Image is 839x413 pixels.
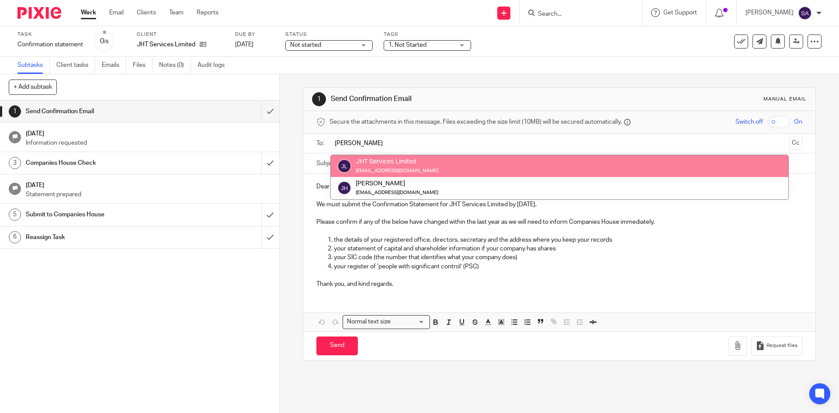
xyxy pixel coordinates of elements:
[26,231,177,244] h1: Reassign Task
[26,179,270,190] h1: [DATE]
[356,190,438,195] small: [EMAIL_ADDRESS][DOMAIN_NAME]
[334,236,802,244] p: the details of your registered office, directors, secretary and the address where you keep your r...
[794,118,802,126] span: On
[356,168,438,173] small: [EMAIL_ADDRESS][DOMAIN_NAME]
[9,231,21,243] div: 6
[104,39,109,44] small: /6
[735,118,763,126] span: Switch off
[663,10,697,16] span: Get Support
[343,315,430,329] div: Search for option
[316,218,802,226] p: Please confirm if any of the below have changed within the last year as we will need to inform Co...
[290,42,321,48] span: Not started
[312,92,326,106] div: 1
[56,57,95,74] a: Client tasks
[393,317,425,326] input: Search for option
[334,253,802,262] p: your SIC code (the number that identifies what your company does)
[337,181,351,195] img: svg%3E
[26,127,270,138] h1: [DATE]
[334,262,802,280] p: your register of ‘people with significant control’ (PSC)
[331,94,578,104] h1: Send Confirmation Email
[356,157,438,166] div: JHT Services Limited
[197,8,218,17] a: Reports
[133,57,153,74] a: Files
[109,8,124,17] a: Email
[26,105,177,118] h1: Send Confirmation Email
[17,31,83,38] label: Task
[26,139,270,147] p: Information requested
[198,57,231,74] a: Audit logs
[766,342,797,349] span: Request files
[81,8,96,17] a: Work
[169,8,184,17] a: Team
[17,57,50,74] a: Subtasks
[102,57,126,74] a: Emails
[9,105,21,118] div: 1
[100,36,109,46] div: 0
[137,40,195,49] p: JHT Services Limited
[316,159,339,168] label: Subject:
[26,208,177,221] h1: Submit to Companies House
[789,137,802,150] button: Cc
[235,42,253,48] span: [DATE]
[751,336,802,356] button: Request files
[235,31,274,38] label: Due by
[26,156,177,170] h1: Companies House Check
[763,96,807,103] div: Manual email
[745,8,794,17] p: [PERSON_NAME]
[316,139,326,148] label: To:
[137,31,224,38] label: Client
[137,8,156,17] a: Clients
[334,244,802,253] p: your statement of capital and shareholder information if your company has shares
[537,10,616,18] input: Search
[9,208,21,221] div: 5
[356,179,438,188] div: [PERSON_NAME]
[316,280,802,288] p: Thank you, and kind regards.
[9,157,21,169] div: 3
[9,80,57,94] button: + Add subtask
[798,6,812,20] img: svg%3E
[316,337,358,355] input: Send
[384,31,471,38] label: Tags
[388,42,426,48] span: 1. Not Started
[337,159,351,173] img: svg%3E
[17,40,83,49] div: Confirmation statement
[285,31,373,38] label: Status
[316,200,802,209] p: We must submit the Confirmation Statement for JHT Services Limited by [DATE].
[17,7,61,19] img: Pixie
[316,182,802,191] p: Dear [PERSON_NAME],
[329,118,622,126] span: Secure the attachments in this message. Files exceeding the size limit (10MB) will be secured aut...
[159,57,191,74] a: Notes (0)
[345,317,392,326] span: Normal text size
[26,190,270,199] p: Statement prepared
